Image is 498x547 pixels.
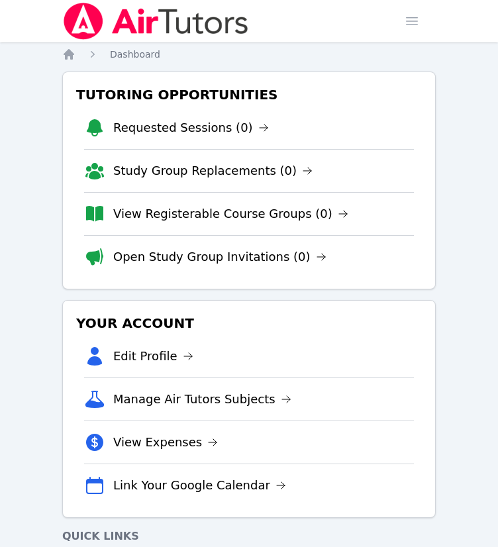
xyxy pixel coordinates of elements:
span: Dashboard [110,49,160,60]
nav: Breadcrumb [62,48,436,61]
a: Dashboard [110,48,160,61]
a: Link Your Google Calendar [113,476,286,495]
img: Air Tutors [62,3,250,40]
a: Requested Sessions (0) [113,119,269,137]
a: Study Group Replacements (0) [113,162,313,180]
h3: Tutoring Opportunities [74,83,424,107]
a: Manage Air Tutors Subjects [113,390,291,409]
h4: Quick Links [62,528,436,544]
a: View Registerable Course Groups (0) [113,205,348,223]
a: Open Study Group Invitations (0) [113,248,326,266]
a: Edit Profile [113,347,193,366]
a: View Expenses [113,433,218,452]
h3: Your Account [74,311,424,335]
